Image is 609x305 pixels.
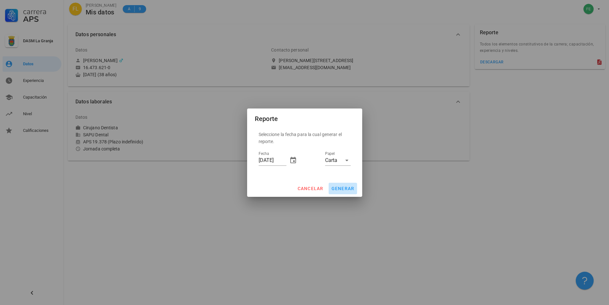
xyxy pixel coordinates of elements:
label: Fecha [259,151,269,156]
div: Carta [325,157,337,163]
span: generar [331,186,355,191]
button: generar [329,183,357,194]
span: cancelar [297,186,323,191]
button: cancelar [294,183,326,194]
div: Reporte [255,114,278,124]
p: Seleccione la fecha para la cual generar el reporte. [259,131,351,145]
div: PapelCarta [325,155,351,165]
label: Papel [325,151,335,156]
